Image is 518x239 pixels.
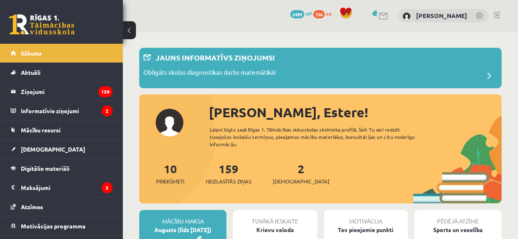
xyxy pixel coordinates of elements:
[209,103,502,122] div: [PERSON_NAME], Estere!
[11,178,113,197] a: Maksājumi3
[290,10,304,18] span: 2489
[324,226,408,234] div: Tev pieejamie punkti
[11,140,113,159] a: [DEMOGRAPHIC_DATA]
[206,177,251,185] span: Neizlasītās ziņas
[11,159,113,178] a: Digitālie materiāli
[11,197,113,216] a: Atzīmes
[11,217,113,235] a: Motivācijas programma
[403,12,411,20] img: Estere Lablaika
[21,82,113,101] legend: Ziņojumi
[9,14,75,35] a: Rīgas 1. Tālmācības vidusskola
[11,63,113,82] a: Aktuāli
[273,161,329,185] a: 2[DEMOGRAPHIC_DATA]
[102,105,113,116] i: 2
[156,161,184,185] a: 10Priekšmeti
[233,210,317,226] div: Tuvākā ieskaite
[414,226,502,234] div: Sports un veselība
[11,101,113,120] a: Informatīvie ziņojumi2
[98,86,113,97] i: 159
[156,177,184,185] span: Priekšmeti
[414,210,502,226] div: Pēdējā atzīme
[206,161,251,185] a: 159Neizlasītās ziņas
[21,165,70,172] span: Digitālie materiāli
[233,226,317,234] div: Krievu valoda
[313,10,325,18] span: 336
[139,210,226,226] div: Mācību maksa
[305,10,312,17] span: mP
[21,126,61,134] span: Mācību resursi
[21,49,42,57] span: Sākums
[11,121,113,139] a: Mācību resursi
[324,210,408,226] div: Motivācija
[21,145,85,153] span: [DEMOGRAPHIC_DATA]
[21,222,86,230] span: Motivācijas programma
[102,182,113,193] i: 3
[326,10,331,17] span: xp
[21,69,41,76] span: Aktuāli
[21,203,43,210] span: Atzīmes
[210,126,427,148] div: Laipni lūgts savā Rīgas 1. Tālmācības vidusskolas skolnieka profilā. Šeit Tu vari redzēt tuvojošo...
[139,226,226,234] div: Augusts (līdz [DATE])
[273,177,329,185] span: [DEMOGRAPHIC_DATA]
[11,82,113,101] a: Ziņojumi159
[21,178,113,197] legend: Maksājumi
[290,10,312,17] a: 2489 mP
[143,52,498,84] a: Jauns informatīvs ziņojums! Obligāts skolas diagnostikas darbs matemātikā!
[21,101,113,120] legend: Informatīvie ziņojumi
[156,52,275,63] p: Jauns informatīvs ziņojums!
[313,10,335,17] a: 336 xp
[11,44,113,63] a: Sākums
[143,68,276,79] p: Obligāts skolas diagnostikas darbs matemātikā!
[416,11,467,20] a: [PERSON_NAME]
